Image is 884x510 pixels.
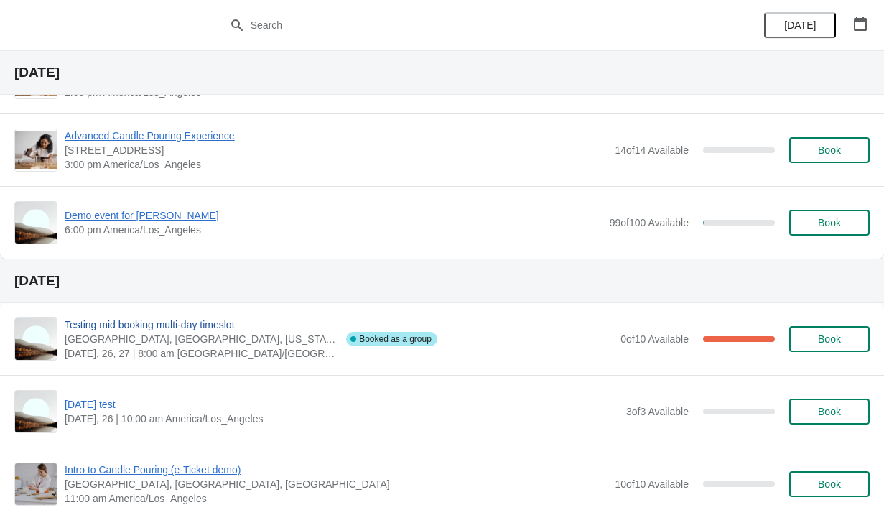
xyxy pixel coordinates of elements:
[359,333,432,345] span: Booked as a group
[65,412,619,426] span: [DATE], 26 | 10:00 am America/Los_Angeles
[65,491,608,506] span: 11:00 am America/Los_Angeles
[65,477,608,491] span: [GEOGRAPHIC_DATA], [GEOGRAPHIC_DATA], [GEOGRAPHIC_DATA]
[250,12,664,38] input: Search
[789,326,870,352] button: Book
[65,223,602,237] span: 6:00 pm America/Los_Angeles
[65,317,339,332] span: Testing mid booking multi-day timeslot
[818,333,841,345] span: Book
[818,144,841,156] span: Book
[65,332,339,346] span: [GEOGRAPHIC_DATA], [GEOGRAPHIC_DATA], [US_STATE]
[65,208,602,223] span: Demo event for [PERSON_NAME]
[610,217,689,228] span: 99 of 100 Available
[14,65,870,80] h2: [DATE]
[65,397,619,412] span: [DATE] test
[15,391,57,432] img: September 22nd test | | 10:00 am America/Los_Angeles
[65,129,608,143] span: Advanced Candle Pouring Experience
[789,137,870,163] button: Book
[615,478,689,490] span: 10 of 10 Available
[65,463,608,477] span: Intro to Candle Pouring (e-Ticket demo)
[65,143,608,157] span: [STREET_ADDRESS]
[15,131,57,170] img: Advanced Candle Pouring Experience | 93 Cherry Street, Seattle, WA, USA | 3:00 pm America/Los_Ang...
[620,333,689,345] span: 0 of 10 Available
[789,210,870,236] button: Book
[65,157,608,172] span: 3:00 pm America/Los_Angeles
[789,471,870,497] button: Book
[818,406,841,417] span: Book
[626,406,689,417] span: 3 of 3 Available
[615,144,689,156] span: 14 of 14 Available
[764,12,836,38] button: [DATE]
[15,202,57,244] img: Demo event for David | | 6:00 pm America/Los_Angeles
[65,346,339,361] span: [DATE], 26, 27 | 8:00 am [GEOGRAPHIC_DATA]/[GEOGRAPHIC_DATA]
[784,19,816,31] span: [DATE]
[15,318,57,360] img: Testing mid booking multi-day timeslot | Kleinfeltersville, Lebanon County, Pennsylvania | 8:00 a...
[14,274,870,288] h2: [DATE]
[789,399,870,425] button: Book
[15,463,57,505] img: Intro to Candle Pouring (e-Ticket demo) | Seattle, WA, USA | 11:00 am America/Los_Angeles
[818,217,841,228] span: Book
[818,478,841,490] span: Book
